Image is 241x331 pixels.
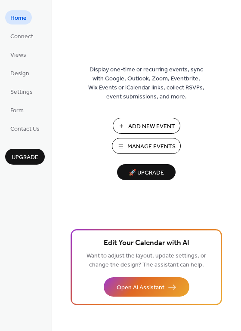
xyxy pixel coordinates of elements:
[5,10,32,25] a: Home
[5,47,31,61] a: Views
[117,164,176,180] button: 🚀 Upgrade
[112,138,181,154] button: Manage Events
[113,118,180,134] button: Add New Event
[5,103,29,117] a: Form
[104,277,189,297] button: Open AI Assistant
[87,250,206,271] span: Want to adjust the layout, update settings, or change the design? The assistant can help.
[10,69,29,78] span: Design
[10,32,33,41] span: Connect
[128,122,175,131] span: Add New Event
[10,125,40,134] span: Contact Us
[5,84,38,98] a: Settings
[5,149,45,165] button: Upgrade
[12,153,38,162] span: Upgrade
[10,14,27,23] span: Home
[10,106,24,115] span: Form
[127,142,176,151] span: Manage Events
[122,167,170,179] span: 🚀 Upgrade
[10,88,33,97] span: Settings
[5,121,45,135] a: Contact Us
[104,237,189,249] span: Edit Your Calendar with AI
[10,51,26,60] span: Views
[117,283,164,292] span: Open AI Assistant
[5,66,34,80] a: Design
[5,29,38,43] a: Connect
[88,65,204,101] span: Display one-time or recurring events, sync with Google, Outlook, Zoom, Eventbrite, Wix Events or ...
